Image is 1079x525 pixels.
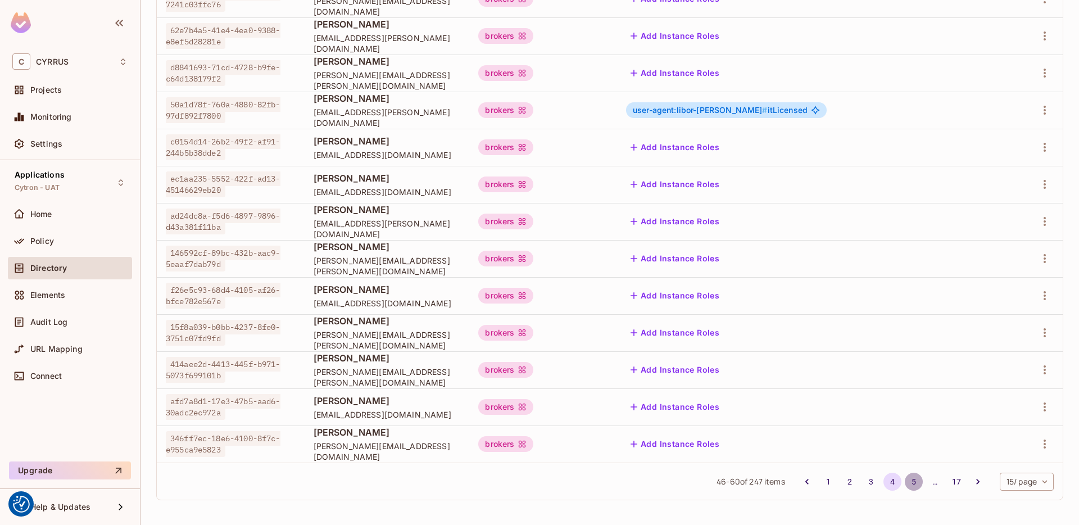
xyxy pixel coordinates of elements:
button: Add Instance Roles [626,175,724,193]
span: URL Mapping [30,345,83,354]
span: Cytron - UAT [15,183,60,192]
div: brokers [478,102,533,118]
div: brokers [478,65,533,81]
div: brokers [478,399,533,415]
span: [PERSON_NAME] [314,135,461,147]
button: Go to page 2 [841,473,859,491]
div: brokers [478,362,533,378]
div: brokers [478,288,533,304]
button: page 4 [883,473,901,491]
span: [PERSON_NAME] [314,55,461,67]
span: Projects [30,85,62,94]
button: Go to page 3 [862,473,880,491]
span: [EMAIL_ADDRESS][DOMAIN_NAME] [314,298,461,309]
span: ad24dc8a-f5d6-4897-9896-d43a381f11ba [166,209,280,234]
span: 46 - 60 of 247 items [717,476,785,488]
button: Go to page 1 [819,473,837,491]
div: brokers [478,325,533,341]
span: [PERSON_NAME] [314,92,461,105]
span: ec1aa235-5552-422f-ad13-45146629eb20 [166,171,280,197]
span: # [762,105,767,115]
button: Go to previous page [798,473,816,491]
div: brokers [478,28,533,44]
div: 15 / page [1000,473,1054,491]
span: Connect [30,372,62,381]
button: Add Instance Roles [626,138,724,156]
button: Add Instance Roles [626,64,724,82]
div: … [926,476,944,487]
button: Add Instance Roles [626,324,724,342]
span: [EMAIL_ADDRESS][DOMAIN_NAME] [314,187,461,197]
span: [PERSON_NAME] [314,203,461,216]
span: user-agent:libor-[PERSON_NAME] [633,105,768,115]
button: Upgrade [9,461,131,479]
span: f26e5c93-68d4-4105-af26-bfce782e567e [166,283,280,309]
span: [PERSON_NAME][EMAIL_ADDRESS][PERSON_NAME][DOMAIN_NAME] [314,255,461,277]
span: Directory [30,264,67,273]
span: [PERSON_NAME][EMAIL_ADDRESS][PERSON_NAME][DOMAIN_NAME] [314,70,461,91]
span: 346ff7ec-18e6-4100-8f7c-e955ca9e5823 [166,431,280,457]
span: d8841693-71cd-4728-b9fe-c64d138179f2 [166,60,280,86]
button: Add Instance Roles [626,250,724,268]
span: [EMAIL_ADDRESS][DOMAIN_NAME] [314,150,461,160]
div: brokers [478,176,533,192]
button: Add Instance Roles [626,398,724,416]
span: 62e7b4a5-41e4-4ea0-9388-e8ef5d28281e [166,23,280,49]
img: Revisit consent button [13,496,30,513]
span: Home [30,210,52,219]
span: 146592cf-89bc-432b-aac9-5eaaf7dab79d [166,246,280,271]
span: Applications [15,170,65,179]
span: c0154d14-26b2-49f2-af91-244b5b38dde2 [166,134,280,160]
span: 50a1d78f-760a-4880-82fb-97df892f7800 [166,97,280,123]
button: Go to page 5 [905,473,923,491]
span: 414aee2d-4413-445f-b971-5073f699101b [166,357,280,383]
div: brokers [478,251,533,266]
span: [PERSON_NAME] [314,395,461,407]
span: Workspace: CYRRUS [36,57,69,66]
span: Audit Log [30,318,67,327]
div: brokers [478,139,533,155]
span: [PERSON_NAME] [314,315,461,327]
button: Add Instance Roles [626,27,724,45]
span: [PERSON_NAME] [314,283,461,296]
img: SReyMgAAAABJRU5ErkJggg== [11,12,31,33]
span: afd7a8d1-17e3-47b5-aad6-30adc2ec972a [166,394,280,420]
span: Monitoring [30,112,72,121]
span: [EMAIL_ADDRESS][PERSON_NAME][DOMAIN_NAME] [314,33,461,54]
span: Elements [30,291,65,300]
span: [PERSON_NAME] [314,241,461,253]
span: [EMAIL_ADDRESS][DOMAIN_NAME] [314,409,461,420]
span: [PERSON_NAME] [314,18,461,30]
button: Consent Preferences [13,496,30,513]
button: Add Instance Roles [626,361,724,379]
div: brokers [478,214,533,229]
span: [PERSON_NAME] [314,172,461,184]
span: C [12,53,30,70]
div: brokers [478,436,533,452]
span: [PERSON_NAME][EMAIL_ADDRESS][PERSON_NAME][DOMAIN_NAME] [314,329,461,351]
span: 15f8a039-b0bb-4237-8fe0-3751c07fd9fd [166,320,280,346]
span: itLicensed [633,106,808,115]
span: [PERSON_NAME][EMAIL_ADDRESS][DOMAIN_NAME] [314,441,461,462]
span: Help & Updates [30,503,90,512]
span: [PERSON_NAME] [314,352,461,364]
span: [EMAIL_ADDRESS][PERSON_NAME][DOMAIN_NAME] [314,107,461,128]
span: [EMAIL_ADDRESS][PERSON_NAME][DOMAIN_NAME] [314,218,461,239]
nav: pagination navigation [796,473,989,491]
button: Add Instance Roles [626,435,724,453]
span: Settings [30,139,62,148]
button: Add Instance Roles [626,287,724,305]
span: [PERSON_NAME][EMAIL_ADDRESS][PERSON_NAME][DOMAIN_NAME] [314,366,461,388]
button: Go to page 17 [947,473,965,491]
button: Go to next page [969,473,987,491]
button: Add Instance Roles [626,212,724,230]
span: [PERSON_NAME] [314,426,461,438]
span: Policy [30,237,54,246]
